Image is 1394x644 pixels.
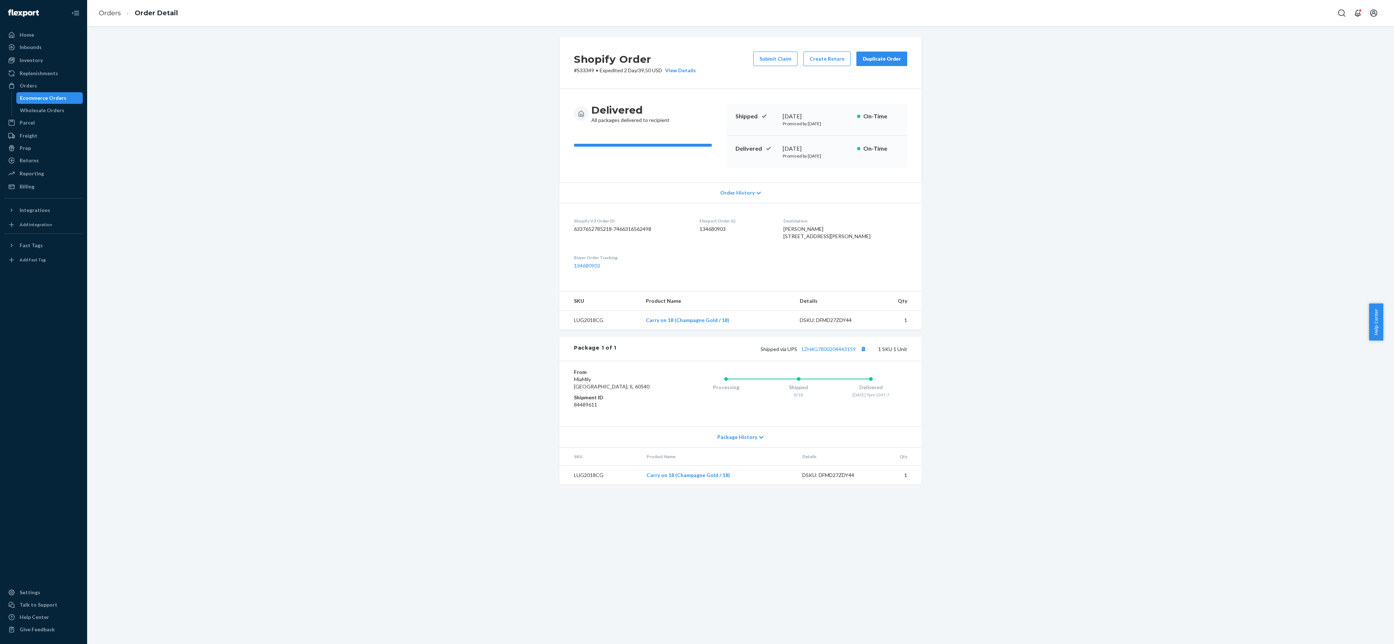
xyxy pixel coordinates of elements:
dt: Buyer Order Tracking [574,254,688,261]
ol: breadcrumbs [93,3,184,24]
a: Order Detail [135,9,178,17]
span: Expedited 2 Day [600,67,636,73]
button: View Details [662,67,696,74]
td: 1 [876,466,922,485]
span: [PERSON_NAME] [STREET_ADDRESS][PERSON_NAME] [783,226,871,239]
div: [DATE] [783,112,851,121]
a: Ecommerce Orders [16,92,83,104]
a: 134680903 [574,262,600,269]
div: Help Center [20,614,49,621]
a: Orders [99,9,121,17]
a: Add Integration [4,219,83,231]
th: Details [794,292,874,311]
a: Help Center [4,611,83,623]
div: Add Integration [20,221,52,228]
a: Settings [4,587,83,598]
div: Give Feedback [20,626,55,633]
a: Carry on 18 (Champagne Gold / 18) [647,472,730,478]
div: Package 1 of 1 [574,344,616,354]
a: Add Fast Tag [4,254,83,266]
p: Promised by [DATE] [783,153,851,159]
button: Copy tracking number [859,344,868,354]
div: Integrations [20,207,50,214]
div: Reporting [20,170,44,177]
a: Inbounds [4,41,83,53]
span: • [596,67,598,73]
div: [DATE] [783,144,851,153]
span: Order History [720,189,755,196]
dt: Destination [783,218,907,224]
td: LUG2018CG [559,311,640,330]
div: Delivered [835,384,907,391]
span: Package History [717,433,757,441]
th: SKU [559,292,640,311]
a: Carry on 18 (Champagne Gold / 18) [646,317,729,323]
img: Flexport logo [8,9,39,17]
div: Duplicate Order [863,55,901,62]
div: Orders [20,82,37,89]
div: Wholesale Orders [20,107,64,114]
div: Replenishments [20,70,58,77]
div: Add Fast Tag [20,257,46,263]
dt: Shipment ID [574,394,661,401]
dt: Shopify V3 Order ID [574,218,688,224]
p: Shipped [735,112,777,121]
th: Qty [876,448,922,466]
th: Product Name [641,448,796,466]
a: Reporting [4,168,83,179]
a: Billing [4,181,83,192]
div: 8/18 [762,392,835,398]
button: Help Center [1369,303,1383,341]
div: Inbounds [20,44,42,51]
div: Shipped [762,384,835,391]
div: Prep [20,144,31,152]
p: # S33349 / 39,50 USD [574,67,696,74]
a: Inventory [4,54,83,66]
a: Home [4,29,83,41]
button: Close Navigation [68,6,83,20]
th: Product Name [640,292,794,311]
div: Processing [690,384,762,391]
div: DSKU: DFMD27ZDY44 [802,472,871,479]
div: [DATE] 9pm GMT-7 [835,392,907,398]
button: Integrations [4,204,83,216]
div: Billing [20,183,34,190]
button: Open account menu [1366,6,1381,20]
a: Talk to Support [4,599,83,611]
a: Freight [4,130,83,142]
dt: Flexport Order ID [700,218,772,224]
button: Open notifications [1350,6,1365,20]
div: 1 SKU 1 Unit [616,344,907,354]
button: Create Return [803,52,851,66]
a: Orders [4,80,83,91]
button: Duplicate Order [856,52,907,66]
a: Wholesale Orders [16,105,83,116]
p: On-Time [863,112,898,121]
p: Delivered [735,144,777,153]
a: Parcel [4,117,83,129]
td: LUG2018CG [559,466,641,485]
div: Fast Tags [20,242,43,249]
div: Talk to Support [20,601,57,608]
th: SKU [559,448,641,466]
span: MiaMily [GEOGRAPHIC_DATA], IL 60540 [574,376,649,390]
div: Ecommerce Orders [20,94,66,102]
p: Promised by [DATE] [783,121,851,127]
div: Home [20,31,34,38]
a: Prep [4,142,83,154]
div: Settings [20,589,40,596]
dd: 6337652785218-7466316562498 [574,225,688,233]
div: Freight [20,132,37,139]
dt: From [574,368,661,376]
th: Qty [873,292,922,311]
div: DSKU: DFMD27ZDY44 [800,317,868,324]
a: Returns [4,155,83,166]
div: All packages delivered to recipient [591,103,669,124]
dd: 84489611 [574,401,661,408]
h2: Shopify Order [574,52,696,67]
a: Replenishments [4,68,83,79]
button: Open Search Box [1334,6,1349,20]
dd: 134680903 [700,225,772,233]
div: Inventory [20,57,43,64]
